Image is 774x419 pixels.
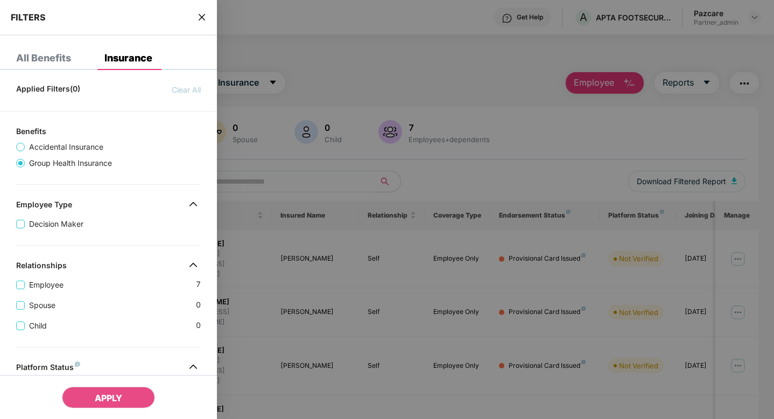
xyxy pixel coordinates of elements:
[196,299,201,311] span: 0
[75,361,80,367] img: svg+xml;base64,PHN2ZyB4bWxucz0iaHR0cDovL3d3dy53My5vcmcvMjAwMC9zdmciIHdpZHRoPSI4IiBoZWlnaHQ9IjgiIH...
[16,53,71,64] div: All Benefits
[25,320,51,332] span: Child
[25,157,116,169] span: Group Health Insurance
[185,358,202,375] img: svg+xml;base64,PHN2ZyB4bWxucz0iaHR0cDovL3d3dy53My5vcmcvMjAwMC9zdmciIHdpZHRoPSIzMiIgaGVpZ2h0PSIzMi...
[16,200,72,213] div: Employee Type
[185,256,202,274] img: svg+xml;base64,PHN2ZyB4bWxucz0iaHR0cDovL3d3dy53My5vcmcvMjAwMC9zdmciIHdpZHRoPSIzMiIgaGVpZ2h0PSIzMi...
[172,84,201,96] span: Clear All
[25,279,68,291] span: Employee
[16,84,80,96] span: Applied Filters(0)
[16,362,80,375] div: Platform Status
[62,387,155,408] button: APPLY
[25,218,88,230] span: Decision Maker
[25,141,108,153] span: Accidental Insurance
[196,278,201,291] span: 7
[25,299,60,311] span: Spouse
[16,261,67,274] div: Relationships
[196,319,201,332] span: 0
[104,53,152,64] div: Insurance
[95,393,122,403] span: APPLY
[198,12,206,23] span: close
[11,12,46,23] span: FILTERS
[185,195,202,213] img: svg+xml;base64,PHN2ZyB4bWxucz0iaHR0cDovL3d3dy53My5vcmcvMjAwMC9zdmciIHdpZHRoPSIzMiIgaGVpZ2h0PSIzMi...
